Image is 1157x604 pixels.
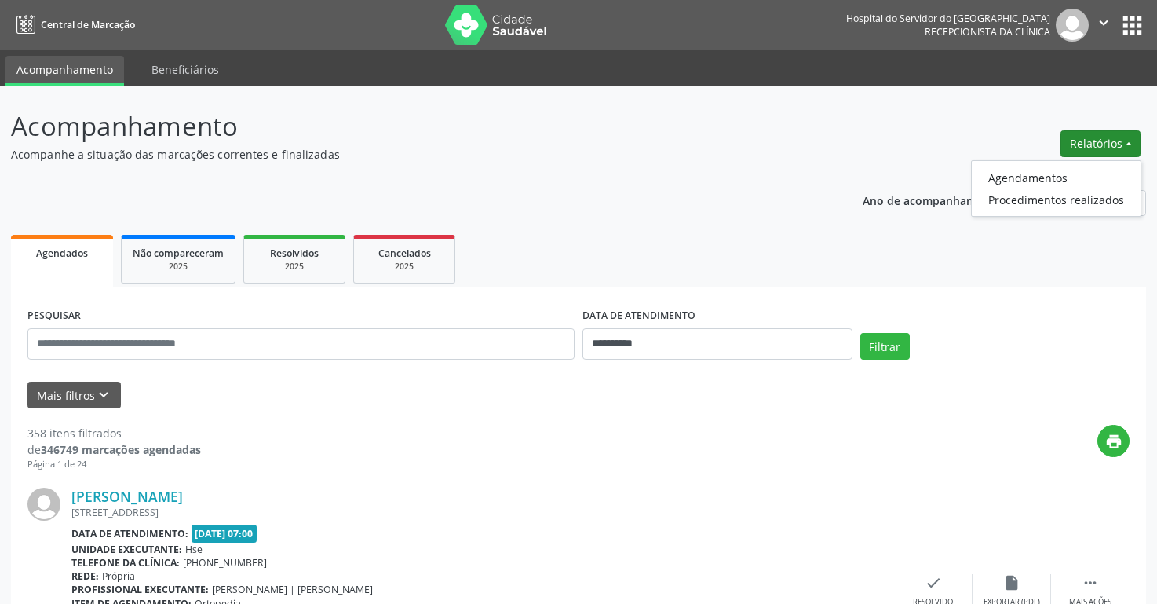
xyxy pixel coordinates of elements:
[1119,12,1146,39] button: apps
[71,583,209,596] b: Profissional executante:
[925,574,942,591] i: check
[378,247,431,260] span: Cancelados
[971,160,1141,217] ul: Relatórios
[1089,9,1119,42] button: 
[27,425,201,441] div: 358 itens filtrados
[71,488,183,505] a: [PERSON_NAME]
[41,442,201,457] strong: 346749 marcações agendadas
[255,261,334,273] div: 2025
[365,261,443,273] div: 2025
[925,25,1050,38] span: Recepcionista da clínica
[192,525,257,543] span: [DATE] 07:00
[1105,433,1122,450] i: print
[1060,130,1141,157] button: Relatórios
[71,527,188,540] b: Data de atendimento:
[1003,574,1020,591] i: insert_drive_file
[27,382,121,409] button: Mais filtroskeyboard_arrow_down
[863,190,1002,210] p: Ano de acompanhamento
[71,569,99,583] b: Rede:
[1056,9,1089,42] img: img
[27,441,201,458] div: de
[27,488,60,521] img: img
[102,569,135,583] span: Própria
[133,247,224,260] span: Não compareceram
[972,189,1141,210] a: Procedimentos realizados
[860,333,910,360] button: Filtrar
[846,12,1050,25] div: Hospital do Servidor do [GEOGRAPHIC_DATA]
[141,56,230,83] a: Beneficiários
[36,247,88,260] span: Agendados
[41,18,135,31] span: Central de Marcação
[183,556,267,569] span: [PHONE_NUMBER]
[11,12,135,38] a: Central de Marcação
[71,543,182,556] b: Unidade executante:
[27,458,201,471] div: Página 1 de 24
[212,583,373,596] span: [PERSON_NAME] | [PERSON_NAME]
[5,56,124,86] a: Acompanhamento
[582,304,695,328] label: DATA DE ATENDIMENTO
[1097,425,1130,457] button: print
[11,146,805,163] p: Acompanhe a situação das marcações correntes e finalizadas
[270,247,319,260] span: Resolvidos
[71,506,894,519] div: [STREET_ADDRESS]
[133,261,224,273] div: 2025
[1082,574,1099,591] i: 
[11,107,805,146] p: Acompanhamento
[1095,14,1112,31] i: 
[95,386,112,404] i: keyboard_arrow_down
[972,167,1141,189] a: Agendamentos
[71,556,180,569] b: Telefone da clínica:
[185,543,203,556] span: Hse
[27,304,81,328] label: PESQUISAR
